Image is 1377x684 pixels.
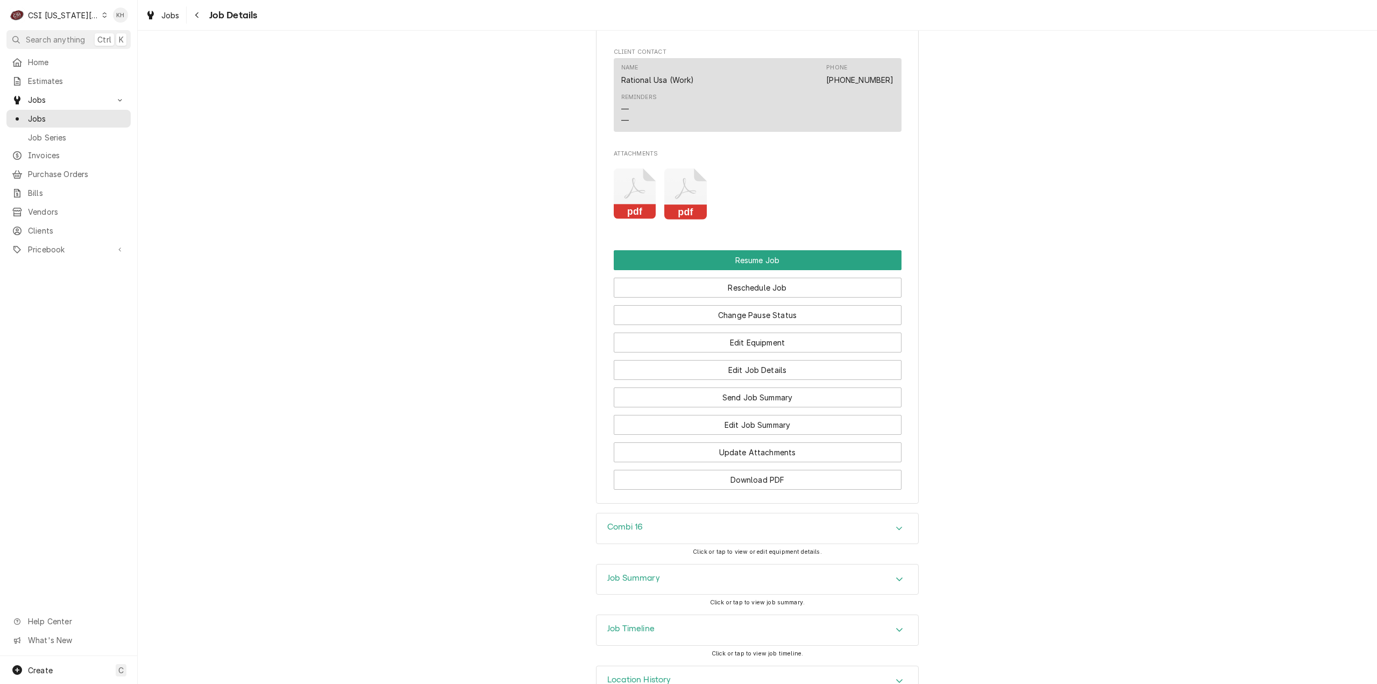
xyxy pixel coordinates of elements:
div: Job Timeline [596,615,919,646]
div: Button Group [614,250,902,490]
div: Button Group Row [614,270,902,298]
span: Job Details [206,8,258,23]
span: Jobs [28,113,125,124]
div: Reminders [621,93,657,126]
div: CSI [US_STATE][GEOGRAPHIC_DATA] [28,10,99,21]
button: Resume Job [614,250,902,270]
span: Create [28,666,53,675]
a: Purchase Orders [6,165,131,183]
button: Edit Equipment [614,333,902,352]
span: Jobs [161,10,180,21]
span: Clients [28,225,125,236]
button: Reschedule Job [614,278,902,298]
div: Accordion Header [597,565,918,595]
button: Edit Job Summary [614,415,902,435]
span: Ctrl [97,34,111,45]
a: Go to Pricebook [6,241,131,258]
a: Invoices [6,146,131,164]
span: Attachments [614,160,902,228]
div: Client Contact List [614,58,902,137]
span: Home [28,57,125,68]
span: Vendors [28,206,125,217]
div: C [10,8,25,23]
div: Button Group Row [614,352,902,380]
div: Phone [826,64,847,72]
span: Pricebook [28,244,109,255]
div: — [621,103,629,115]
a: Go to Help Center [6,612,131,630]
a: Jobs [141,6,184,24]
div: Attachments [614,150,902,228]
span: Attachments [614,150,902,158]
span: What's New [28,634,124,646]
a: Job Series [6,129,131,146]
button: Accordion Details Expand Trigger [597,513,918,544]
span: Purchase Orders [28,168,125,180]
button: Download PDF [614,470,902,490]
div: Job Summary [596,564,919,595]
span: Job Series [28,132,125,143]
a: Clients [6,222,131,239]
h3: Job Timeline [607,624,655,634]
a: Estimates [6,72,131,90]
button: Accordion Details Expand Trigger [597,565,918,595]
a: Bills [6,184,131,202]
div: Contact [614,58,902,132]
button: pdf [664,168,707,220]
div: Accordion Header [597,615,918,645]
span: Jobs [28,94,109,105]
button: Search anythingCtrlK [6,30,131,49]
div: Button Group Row [614,250,902,270]
div: Button Group Row [614,462,902,490]
a: Home [6,53,131,71]
button: Send Job Summary [614,387,902,407]
a: Go to What's New [6,631,131,649]
div: KH [113,8,128,23]
button: Change Pause Status [614,305,902,325]
div: Name [621,64,694,85]
button: pdf [614,168,656,220]
button: Update Attachments [614,442,902,462]
div: Button Group Row [614,325,902,352]
span: C [118,665,124,676]
div: Rational Usa (Work) [621,74,694,86]
div: Client Contact [614,48,902,137]
a: Go to Jobs [6,91,131,109]
span: K [119,34,124,45]
div: Name [621,64,638,72]
span: Click or tap to view job summary. [710,599,805,606]
a: Vendors [6,203,131,221]
span: Click or tap to view job timeline. [712,650,803,657]
div: Reminders [621,93,657,102]
div: Combi 16 [596,513,919,544]
h3: Combi 16 [607,522,643,532]
button: Accordion Details Expand Trigger [597,615,918,645]
div: Button Group Row [614,298,902,325]
div: — [621,115,629,126]
div: Phone [826,64,893,85]
a: [PHONE_NUMBER] [826,75,893,84]
div: Accordion Header [597,513,918,544]
span: Estimates [28,75,125,87]
button: Navigate back [189,6,206,24]
span: Click or tap to view or edit equipment details. [693,548,822,555]
span: Invoices [28,150,125,161]
a: Jobs [6,110,131,128]
span: Bills [28,187,125,199]
span: Client Contact [614,48,902,57]
h3: Job Summary [607,573,660,583]
span: Help Center [28,616,124,627]
span: Search anything [26,34,85,45]
div: Kelsey Hetlage's Avatar [113,8,128,23]
div: Button Group Row [614,407,902,435]
button: Edit Job Details [614,360,902,380]
div: CSI Kansas City's Avatar [10,8,25,23]
div: Button Group Row [614,435,902,462]
div: Button Group Row [614,380,902,407]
